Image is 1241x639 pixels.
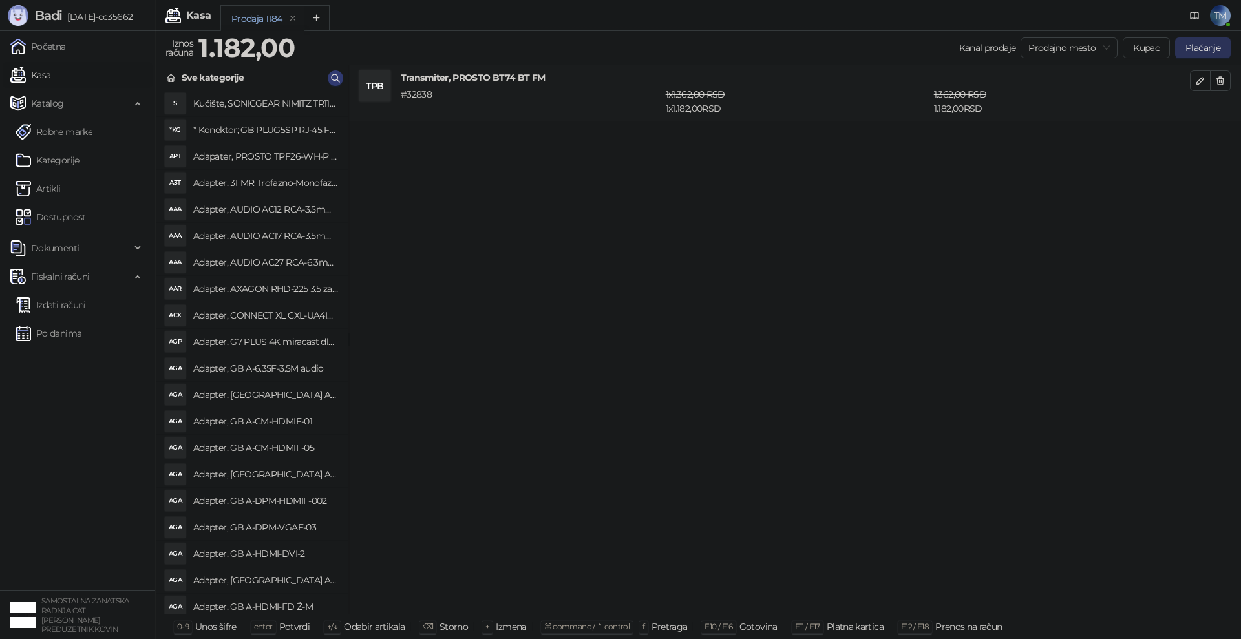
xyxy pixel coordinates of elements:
button: Add tab [304,5,330,31]
a: Robne marke [16,119,92,145]
span: ⌘ command / ⌃ control [544,622,630,631]
div: 1.182,00 RSD [931,87,1193,116]
h4: Adapater, PROSTO TPF26-WH-P razdelnik [193,146,338,167]
div: Prodaja 1184 [231,12,282,26]
img: Logo [8,5,28,26]
h4: Adapter, GB A-HDMI-DVI-2 [193,543,338,564]
div: TPB [359,70,390,101]
div: AAA [165,225,186,246]
span: ⌫ [423,622,433,631]
div: ACX [165,305,186,326]
div: AGA [165,411,186,432]
div: Platna kartica [827,618,884,635]
h4: Adapter, GB A-DPM-HDMIF-002 [193,490,338,511]
span: Katalog [31,90,64,116]
button: Kupac [1123,37,1170,58]
a: Dostupnost [16,204,86,230]
h4: Adapter, CONNECT XL CXL-UA4IN1 putni univerzalni [193,305,338,326]
span: f [642,622,644,631]
div: Sve kategorije [182,70,244,85]
span: 0-9 [177,622,189,631]
div: Prenos na račun [935,618,1002,635]
span: F12 / F18 [901,622,929,631]
div: AGA [165,384,186,405]
div: Iznos računa [163,35,196,61]
div: AAA [165,252,186,273]
div: AGA [165,358,186,379]
div: AAA [165,199,186,220]
h4: Adapter, AUDIO AC27 RCA-6.3mm stereo [193,252,338,273]
h4: * Konektor; GB PLUG5SP RJ-45 FTP Kat.5 [193,120,338,140]
button: remove [284,13,301,24]
h4: Adapter, GB A-HDMI-FD Ž-M [193,596,338,617]
span: [DATE]-cc35662 [62,11,133,23]
div: Potvrdi [279,618,310,635]
span: 1.362,00 RSD [934,89,986,100]
div: Odabir artikala [344,618,405,635]
h4: Adapter, AUDIO AC17 RCA-3.5mm stereo [193,225,338,246]
span: + [485,622,489,631]
h4: Adapter, GB A-CM-HDMIF-05 [193,437,338,458]
small: SAMOSTALNA ZANATSKA RADNJA CAT [PERSON_NAME] PREDUZETNIK KOVIN [41,596,129,634]
span: enter [254,622,273,631]
h4: Adapter, AUDIO AC12 RCA-3.5mm mono [193,199,338,220]
div: APT [165,146,186,167]
span: TM [1210,5,1231,26]
a: Početna [10,34,66,59]
h4: Kućište, SONICGEAR NIMITZ TR1100 belo BEZ napajanja [193,93,338,114]
div: AGA [165,570,186,591]
img: 64x64-companyLogo-ae27db6e-dfce-48a1-b68e-83471bd1bffd.png [10,602,36,628]
div: Unos šifre [195,618,237,635]
div: AGA [165,517,186,538]
div: Kasa [186,10,211,21]
div: Pretraga [652,618,688,635]
span: 1 x 1.362,00 RSD [666,89,725,100]
div: AGA [165,464,186,485]
button: Plaćanje [1175,37,1231,58]
h4: Adapter, GB A-DPM-VGAF-03 [193,517,338,538]
div: # 32838 [398,87,663,116]
div: AGP [165,331,186,352]
span: Dokumenti [31,235,79,261]
h4: Adapter, [GEOGRAPHIC_DATA] A-CMU3-LAN-05 hub [193,464,338,485]
div: 1 x 1.182,00 RSD [663,87,931,116]
div: Gotovina [739,618,778,635]
a: ArtikliArtikli [16,176,61,202]
span: F11 / F17 [795,622,820,631]
a: Po danima [16,320,81,346]
div: AGA [165,596,186,617]
div: AGA [165,490,186,511]
div: Storno [440,618,468,635]
h4: Adapter, AXAGON RHD-225 3.5 za 2x2.5 [193,278,338,299]
a: Izdati računi [16,292,86,318]
a: Kasa [10,62,50,88]
strong: 1.182,00 [198,32,295,63]
span: Fiskalni računi [31,264,89,289]
div: Kanal prodaje [959,41,1016,55]
div: AAR [165,278,186,299]
h4: Transmiter, PROSTO BT74 BT FM [401,70,1190,85]
div: AGA [165,437,186,458]
a: Dokumentacija [1184,5,1205,26]
span: ↑/↓ [327,622,337,631]
span: Badi [35,8,62,23]
h4: Adapter, 3FMR Trofazno-Monofazni [193,173,338,193]
div: Izmena [496,618,526,635]
a: Kategorije [16,147,80,173]
h4: Adapter, GB A-6.35F-3.5M audio [193,358,338,379]
div: grid [156,90,348,614]
div: AGA [165,543,186,564]
div: A3T [165,173,186,193]
span: Prodajno mesto [1028,38,1110,58]
h4: Adapter, [GEOGRAPHIC_DATA] A-AC-UKEU-001 UK na EU 7.5A [193,384,338,405]
img: Artikli [16,181,31,196]
div: S [165,93,186,114]
h4: Adapter, G7 PLUS 4K miracast dlna airplay za TV [193,331,338,352]
h4: Adapter, [GEOGRAPHIC_DATA] A-HDMI-FC Ž-M [193,570,338,591]
span: F10 / F16 [705,622,732,631]
h4: Adapter, GB A-CM-HDMIF-01 [193,411,338,432]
